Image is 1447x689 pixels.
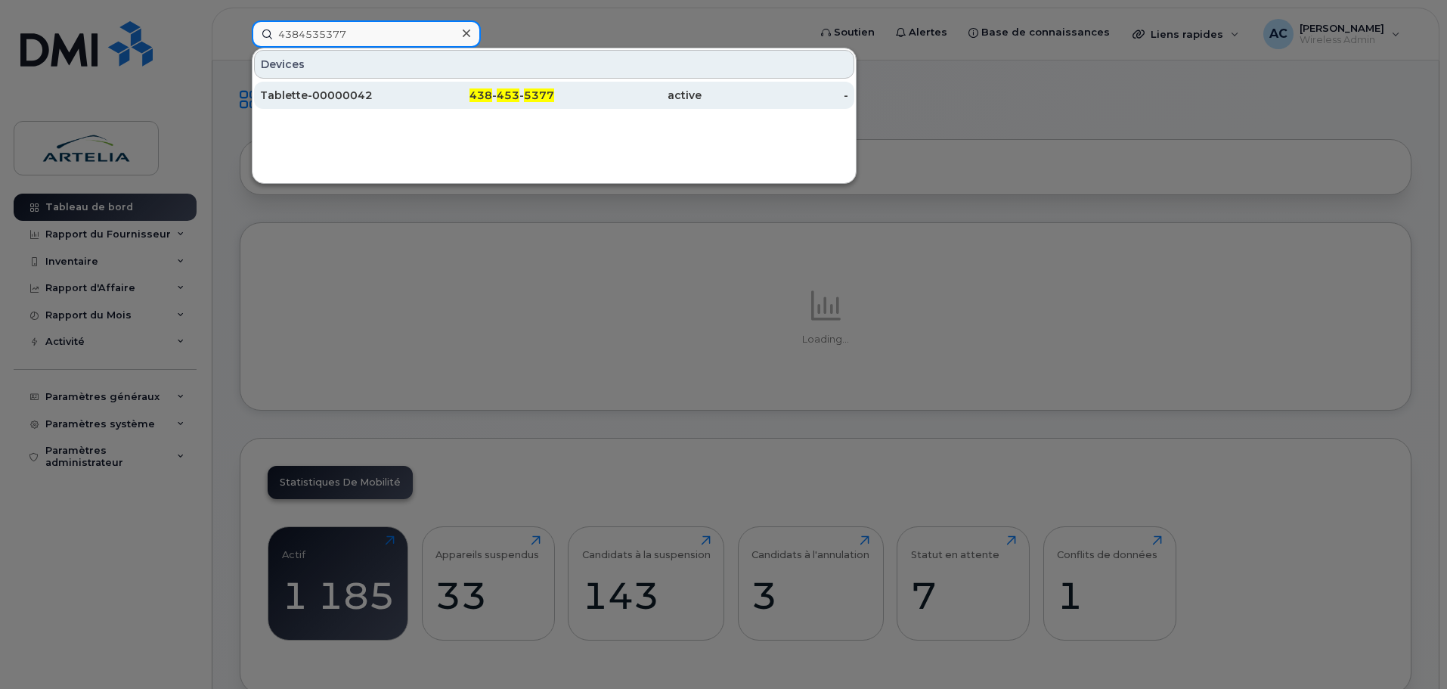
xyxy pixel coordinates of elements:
[497,88,519,102] span: 453
[524,88,554,102] span: 5377
[254,82,854,109] a: Tablette-00000042438-453-5377active-
[254,50,854,79] div: Devices
[702,88,849,103] div: -
[554,88,702,103] div: active
[469,88,492,102] span: 438
[260,88,407,103] div: Tablette-00000042
[407,88,555,103] div: - -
